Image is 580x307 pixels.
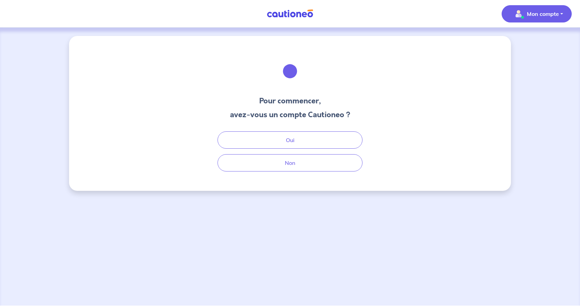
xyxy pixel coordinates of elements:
button: Oui [217,131,362,149]
h3: Pour commencer, [230,95,350,106]
img: illu_welcome.svg [271,53,309,90]
p: Mon compte [527,10,559,18]
img: Cautioneo [264,9,316,18]
button: illu_account_valid_menu.svgMon compte [502,5,572,22]
img: illu_account_valid_menu.svg [513,8,524,19]
button: Non [217,154,362,171]
h3: avez-vous un compte Cautioneo ? [230,109,350,120]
